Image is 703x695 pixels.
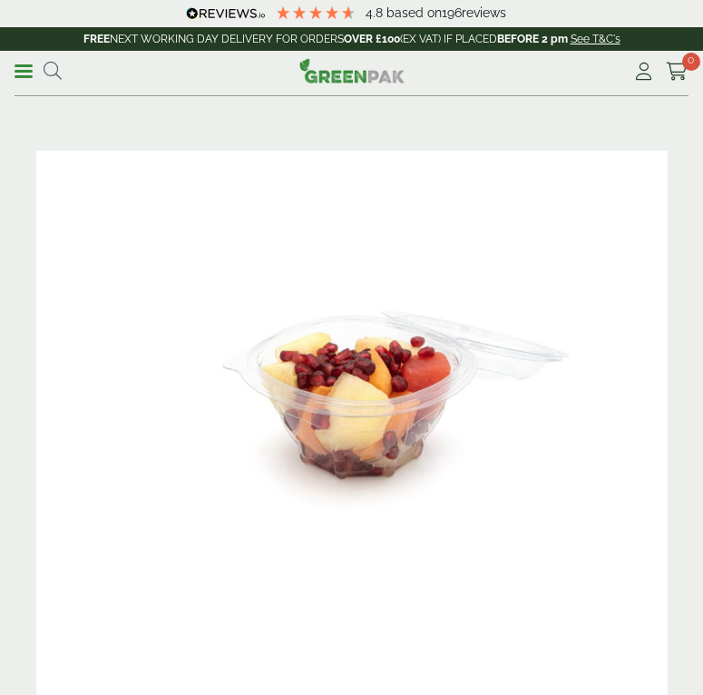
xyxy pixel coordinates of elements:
[571,33,620,45] a: See T&C's
[36,151,668,572] img: 375ml Round Hinged Salad Container Open (Large)
[632,63,655,81] i: My Account
[442,5,462,20] span: 196
[666,58,688,85] a: 0
[366,5,386,20] span: 4.8
[344,33,400,45] strong: OVER £100
[386,5,442,20] span: Based on
[497,33,568,45] strong: BEFORE 2 pm
[299,58,405,83] img: GreenPak Supplies
[666,63,688,81] i: Cart
[83,33,110,45] strong: FREE
[275,5,356,21] div: 4.79 Stars
[462,5,506,20] span: reviews
[682,53,700,71] span: 0
[186,7,265,20] img: REVIEWS.io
